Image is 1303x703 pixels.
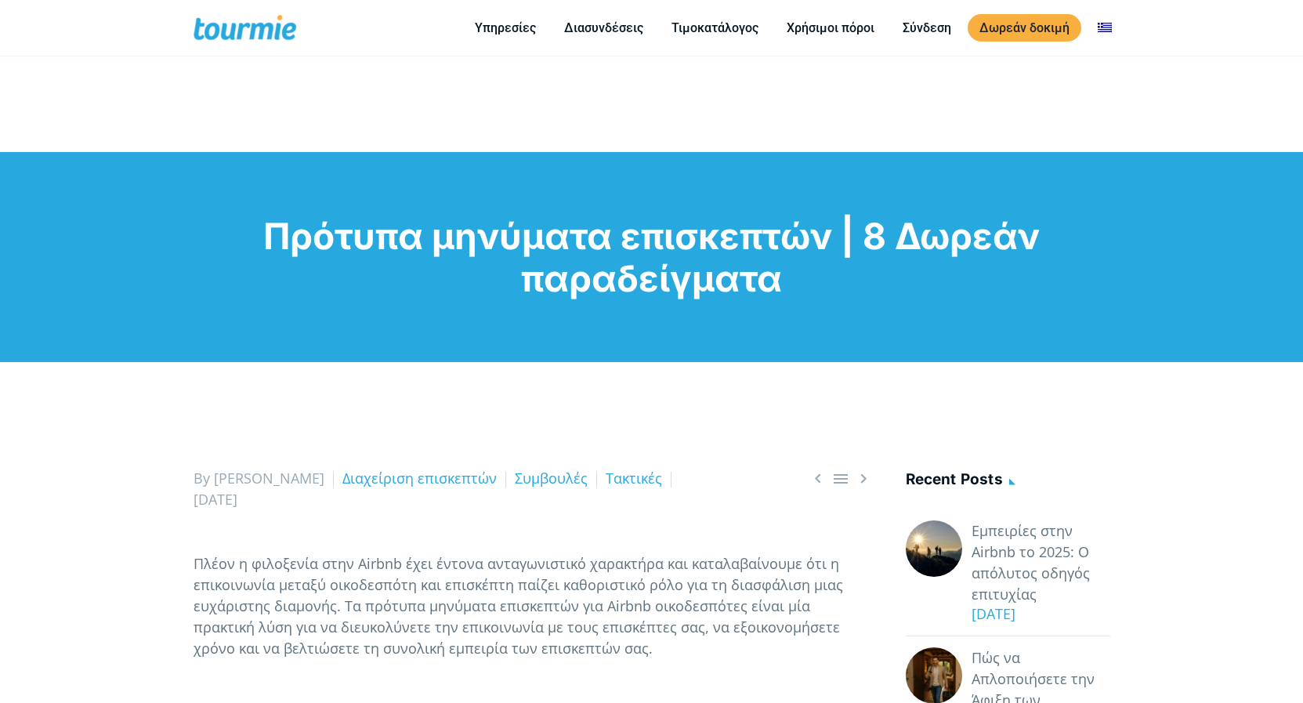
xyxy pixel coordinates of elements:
a: Υπηρεσίες [463,18,548,38]
span: Πλέον η φιλοξενία στην Airbnb έχει έντονα ανταγωνιστικό χαρακτήρα και καταλαβαίνουμε ότι η επικοι... [194,554,843,658]
a:  [854,469,873,488]
span: Previous post [809,469,827,488]
a:  [831,469,850,488]
h1: Πρότυπα μηνύματα επισκεπτών | 8 Δωρεάν παραδείγματα [194,215,1110,299]
a: Εμπειρίες στην Airbnb το 2025: Ο απόλυτος οδηγός επιτυχίας [972,520,1110,605]
a: Τακτικές [606,469,662,487]
a: Χρήσιμοι πόροι [775,18,886,38]
a: Σύνδεση [891,18,963,38]
div: [DATE] [962,603,1110,625]
a: Διασυνδέσεις [552,18,655,38]
a: Δωρεάν δοκιμή [968,14,1081,42]
span: [DATE] [194,490,237,509]
span: By [PERSON_NAME] [194,469,324,487]
a: Τιμοκατάλογος [660,18,770,38]
a:  [809,469,827,488]
h4: Recent posts [906,468,1110,494]
a: Συμβουλές [515,469,588,487]
a: Διαχείριση επισκεπτών [342,469,497,487]
span: Next post [854,469,873,488]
